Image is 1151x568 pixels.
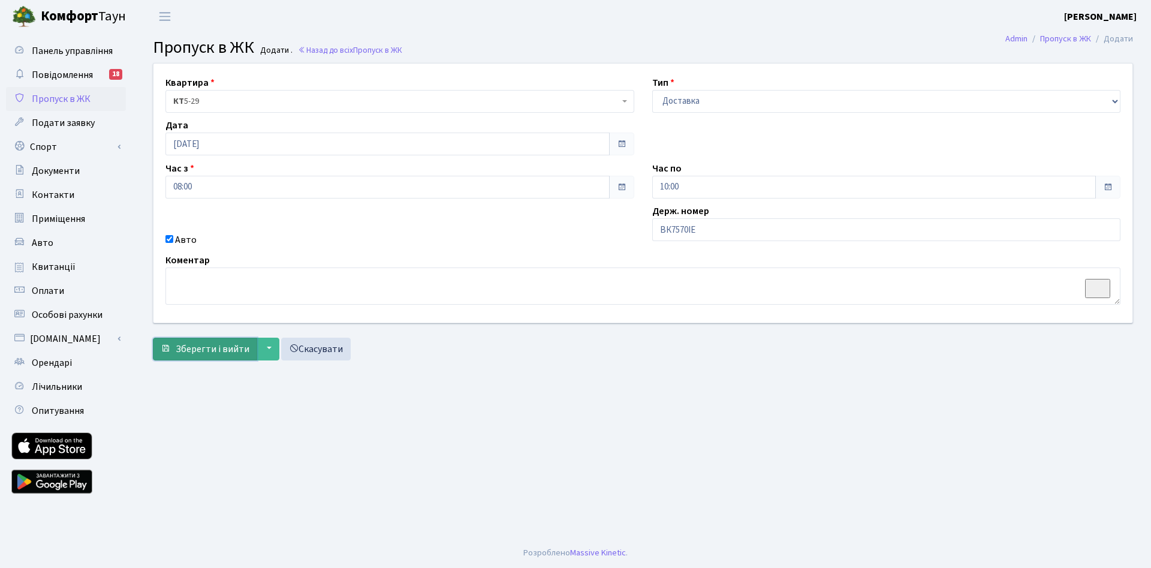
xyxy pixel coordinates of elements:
div: 18 [109,69,122,80]
div: Розроблено . [523,546,628,560]
span: Пропуск в ЖК [353,44,402,56]
label: Тип [652,76,674,90]
span: Пропуск в ЖК [153,35,254,59]
a: Подати заявку [6,111,126,135]
a: Авто [6,231,126,255]
a: Особові рахунки [6,303,126,327]
textarea: To enrich screen reader interactions, please activate Accessibility in Grammarly extension settings [165,268,1120,305]
a: Лічильники [6,375,126,399]
button: Зберегти і вийти [153,338,257,360]
a: Пропуск в ЖК [1040,32,1091,45]
label: Час з [165,161,194,176]
label: Час по [652,161,682,176]
input: AA0001AA [652,218,1121,241]
span: Особові рахунки [32,308,103,321]
span: Лічильники [32,380,82,393]
span: Орендарі [32,356,72,369]
a: Спорт [6,135,126,159]
a: Орендарі [6,351,126,375]
span: Контакти [32,188,74,202]
button: Переключити навігацію [150,7,180,26]
a: Приміщення [6,207,126,231]
a: Назад до всіхПропуск в ЖК [298,44,402,56]
span: Панель управління [32,44,113,58]
span: <b>КТ</b>&nbsp;&nbsp;&nbsp;&nbsp;5-29 [173,95,619,107]
span: Зберегти і вийти [176,342,249,356]
a: Опитування [6,399,126,423]
b: [PERSON_NAME] [1064,10,1137,23]
span: Оплати [32,284,64,297]
label: Квартира [165,76,215,90]
b: Комфорт [41,7,98,26]
span: <b>КТ</b>&nbsp;&nbsp;&nbsp;&nbsp;5-29 [165,90,634,113]
span: Повідомлення [32,68,93,82]
label: Коментар [165,253,210,268]
a: Оплати [6,279,126,303]
span: Опитування [32,404,84,417]
nav: breadcrumb [987,26,1151,52]
li: Додати [1091,32,1133,46]
a: Admin [1005,32,1028,45]
span: Таун [41,7,126,27]
a: [PERSON_NAME] [1064,10,1137,24]
img: logo.png [12,5,36,29]
span: Документи [32,164,80,178]
a: Контакти [6,183,126,207]
span: Приміщення [32,212,85,226]
span: Подати заявку [32,116,95,130]
span: Авто [32,236,53,250]
a: Документи [6,159,126,183]
a: Повідомлення18 [6,63,126,87]
a: Пропуск в ЖК [6,87,126,111]
span: Квитанції [32,260,76,274]
a: [DOMAIN_NAME] [6,327,126,351]
label: Авто [175,233,197,247]
label: Держ. номер [652,204,709,218]
a: Панель управління [6,39,126,63]
span: Пропуск в ЖК [32,92,91,106]
b: КТ [173,95,184,107]
small: Додати . [258,46,293,56]
label: Дата [165,118,188,133]
a: Квитанції [6,255,126,279]
a: Скасувати [281,338,351,360]
a: Massive Kinetic [570,546,626,559]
